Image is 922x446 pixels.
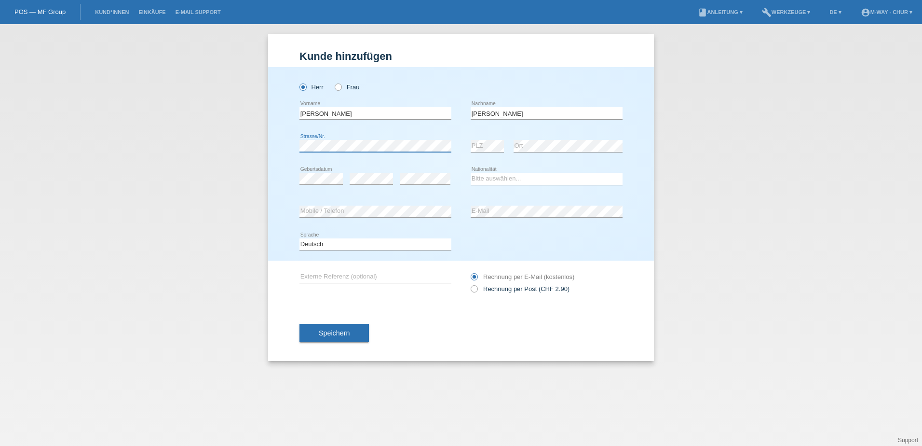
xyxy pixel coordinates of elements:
[299,84,324,91] label: Herr
[762,8,772,17] i: build
[90,9,134,15] a: Kund*innen
[299,50,623,62] h1: Kunde hinzufügen
[134,9,170,15] a: Einkäufe
[299,84,306,90] input: Herr
[856,9,917,15] a: account_circlem-way - Chur ▾
[825,9,846,15] a: DE ▾
[757,9,815,15] a: buildWerkzeuge ▾
[471,273,477,285] input: Rechnung per E-Mail (kostenlos)
[335,84,359,91] label: Frau
[471,285,477,297] input: Rechnung per Post (CHF 2.90)
[898,437,918,444] a: Support
[171,9,226,15] a: E-Mail Support
[471,285,569,293] label: Rechnung per Post (CHF 2.90)
[319,329,350,337] span: Speichern
[299,324,369,342] button: Speichern
[861,8,870,17] i: account_circle
[693,9,747,15] a: bookAnleitung ▾
[14,8,66,15] a: POS — MF Group
[698,8,707,17] i: book
[471,273,574,280] label: Rechnung per E-Mail (kostenlos)
[335,84,341,90] input: Frau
